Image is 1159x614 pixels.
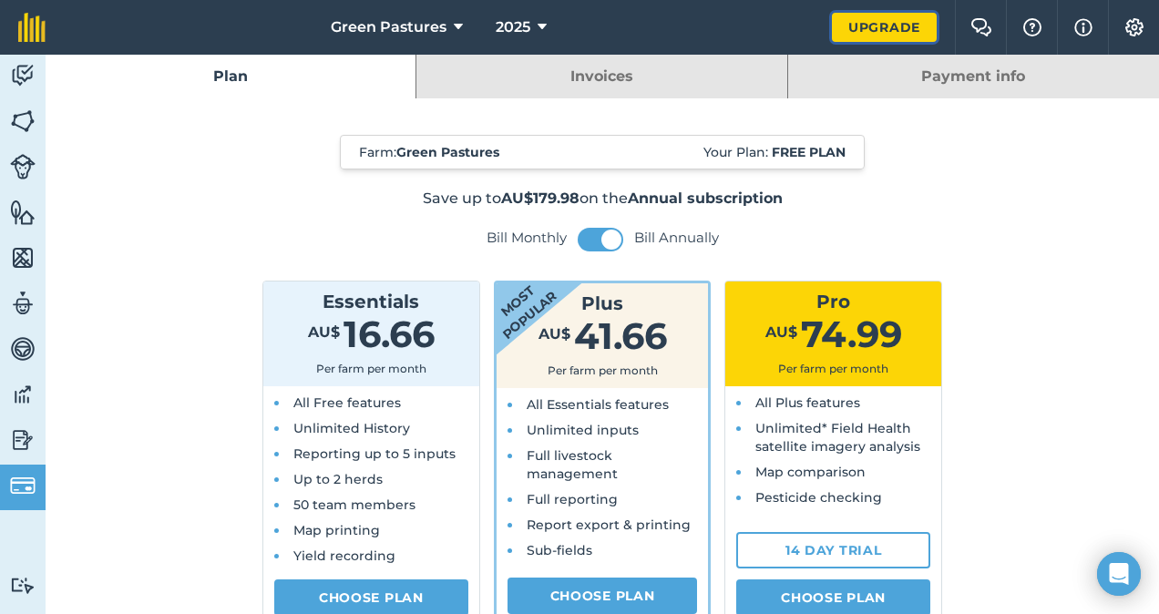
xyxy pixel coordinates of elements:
span: Per farm per month [778,362,888,375]
a: Upgrade [832,13,937,42]
span: 2025 [496,16,530,38]
strong: Annual subscription [628,189,783,207]
img: svg+xml;base64,PD94bWwgdmVyc2lvbj0iMS4wIiBlbmNvZGluZz0idXRmLTgiPz4KPCEtLSBHZW5lcmF0b3I6IEFkb2JlIE... [10,62,36,89]
img: svg+xml;base64,PHN2ZyB4bWxucz0iaHR0cDovL3d3dy53My5vcmcvMjAwMC9zdmciIHdpZHRoPSI1NiIgaGVpZ2h0PSI2MC... [10,244,36,271]
strong: Free plan [772,144,846,160]
strong: Most popular [442,230,591,369]
span: Per farm per month [316,362,426,375]
img: svg+xml;base64,PD94bWwgdmVyc2lvbj0iMS4wIiBlbmNvZGluZz0idXRmLTgiPz4KPCEtLSBHZW5lcmF0b3I6IEFkb2JlIE... [10,290,36,317]
img: svg+xml;base64,PD94bWwgdmVyc2lvbj0iMS4wIiBlbmNvZGluZz0idXRmLTgiPz4KPCEtLSBHZW5lcmF0b3I6IEFkb2JlIE... [10,426,36,454]
span: 50 team members [293,496,415,513]
a: Plan [46,55,415,98]
img: svg+xml;base64,PD94bWwgdmVyc2lvbj0iMS4wIiBlbmNvZGluZz0idXRmLTgiPz4KPCEtLSBHZW5lcmF0b3I6IEFkb2JlIE... [10,577,36,594]
span: 74.99 [801,312,902,356]
span: Essentials [323,291,419,312]
img: A question mark icon [1021,18,1043,36]
a: Payment info [788,55,1159,98]
span: All Essentials features [527,396,669,413]
span: Per farm per month [548,363,658,377]
span: AU$ [308,323,340,341]
a: Choose Plan [508,578,698,614]
img: svg+xml;base64,PHN2ZyB4bWxucz0iaHR0cDovL3d3dy53My5vcmcvMjAwMC9zdmciIHdpZHRoPSIxNyIgaGVpZ2h0PSIxNy... [1074,16,1092,38]
span: Unlimited inputs [527,422,639,438]
span: Green Pastures [331,16,446,38]
img: svg+xml;base64,PD94bWwgdmVyc2lvbj0iMS4wIiBlbmNvZGluZz0idXRmLTgiPz4KPCEtLSBHZW5lcmF0b3I6IEFkb2JlIE... [10,381,36,408]
span: Your Plan: [703,143,846,161]
span: Unlimited History [293,420,410,436]
span: Yield recording [293,547,395,564]
strong: Green Pastures [396,144,499,160]
span: Sub-fields [527,542,592,558]
span: Pro [816,291,850,312]
span: Up to 2 herds [293,471,383,487]
p: Save up to on the [138,188,1067,210]
span: Full reporting [527,491,618,507]
span: AU$ [765,323,797,341]
span: 41.66 [574,313,667,358]
a: Invoices [416,55,786,98]
span: Map printing [293,522,380,538]
label: Bill Monthly [487,229,567,247]
span: Pesticide checking [755,489,882,506]
span: Reporting up to 5 inputs [293,445,456,462]
img: svg+xml;base64,PHN2ZyB4bWxucz0iaHR0cDovL3d3dy53My5vcmcvMjAwMC9zdmciIHdpZHRoPSI1NiIgaGVpZ2h0PSI2MC... [10,107,36,135]
strong: AU$179.98 [501,189,579,207]
span: All Free features [293,394,401,411]
img: fieldmargin Logo [18,13,46,42]
span: Unlimited* Field Health satellite imagery analysis [755,420,920,455]
label: Bill Annually [634,229,719,247]
img: svg+xml;base64,PD94bWwgdmVyc2lvbj0iMS4wIiBlbmNvZGluZz0idXRmLTgiPz4KPCEtLSBHZW5lcmF0b3I6IEFkb2JlIE... [10,473,36,498]
span: 16.66 [344,312,435,356]
span: Report export & printing [527,517,691,533]
span: All Plus features [755,394,860,411]
span: Plus [581,292,623,314]
img: svg+xml;base64,PHN2ZyB4bWxucz0iaHR0cDovL3d3dy53My5vcmcvMjAwMC9zdmciIHdpZHRoPSI1NiIgaGVpZ2h0PSI2MC... [10,199,36,226]
span: AU$ [538,325,570,343]
img: A cog icon [1123,18,1145,36]
a: 14 day trial [736,532,930,568]
span: Farm : [359,143,499,161]
span: Map comparison [755,464,866,480]
img: svg+xml;base64,PD94bWwgdmVyc2lvbj0iMS4wIiBlbmNvZGluZz0idXRmLTgiPz4KPCEtLSBHZW5lcmF0b3I6IEFkb2JlIE... [10,154,36,179]
img: Two speech bubbles overlapping with the left bubble in the forefront [970,18,992,36]
div: Open Intercom Messenger [1097,552,1141,596]
img: svg+xml;base64,PD94bWwgdmVyc2lvbj0iMS4wIiBlbmNvZGluZz0idXRmLTgiPz4KPCEtLSBHZW5lcmF0b3I6IEFkb2JlIE... [10,335,36,363]
span: Full livestock management [527,447,618,482]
